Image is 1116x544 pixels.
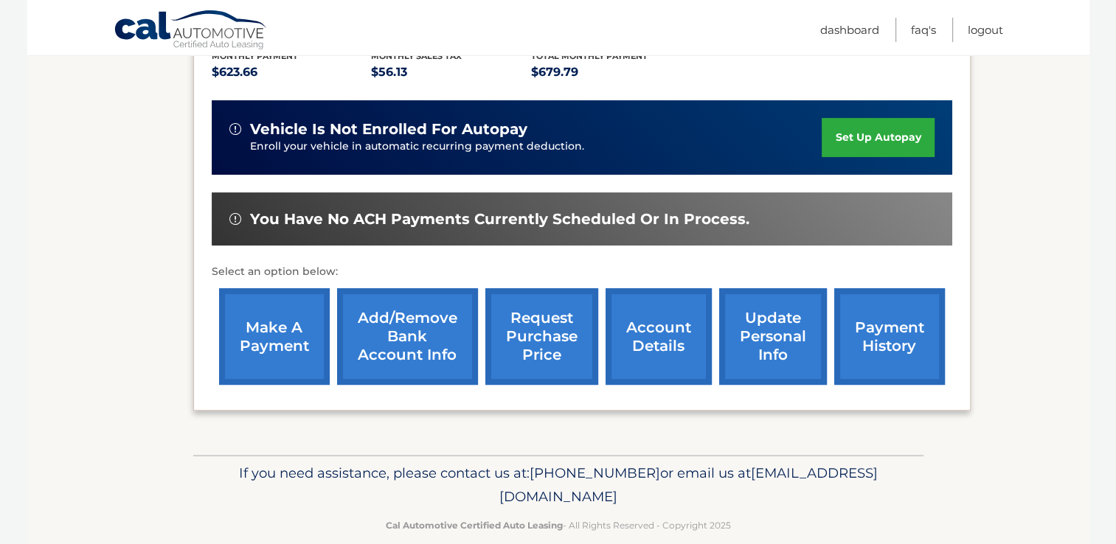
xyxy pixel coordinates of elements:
[229,123,241,135] img: alert-white.svg
[386,520,563,531] strong: Cal Automotive Certified Auto Leasing
[250,210,749,229] span: You have no ACH payments currently scheduled or in process.
[371,62,531,83] p: $56.13
[968,18,1003,42] a: Logout
[530,464,660,481] span: [PHONE_NUMBER]
[337,288,478,385] a: Add/Remove bank account info
[834,288,945,385] a: payment history
[531,62,691,83] p: $679.79
[250,139,822,155] p: Enroll your vehicle in automatic recurring payment deduction.
[114,10,268,52] a: Cal Automotive
[822,118,934,157] a: set up autopay
[203,517,914,533] p: - All Rights Reserved - Copyright 2025
[212,263,952,281] p: Select an option below:
[229,213,241,225] img: alert-white.svg
[203,461,914,509] p: If you need assistance, please contact us at: or email us at
[212,62,372,83] p: $623.66
[219,288,330,385] a: make a payment
[371,51,462,61] span: Monthly sales Tax
[719,288,827,385] a: update personal info
[911,18,936,42] a: FAQ's
[531,51,648,61] span: Total Monthly Payment
[820,18,879,42] a: Dashboard
[485,288,598,385] a: request purchase price
[606,288,712,385] a: account details
[250,120,527,139] span: vehicle is not enrolled for autopay
[499,464,878,505] span: [EMAIL_ADDRESS][DOMAIN_NAME]
[212,51,298,61] span: Monthly Payment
